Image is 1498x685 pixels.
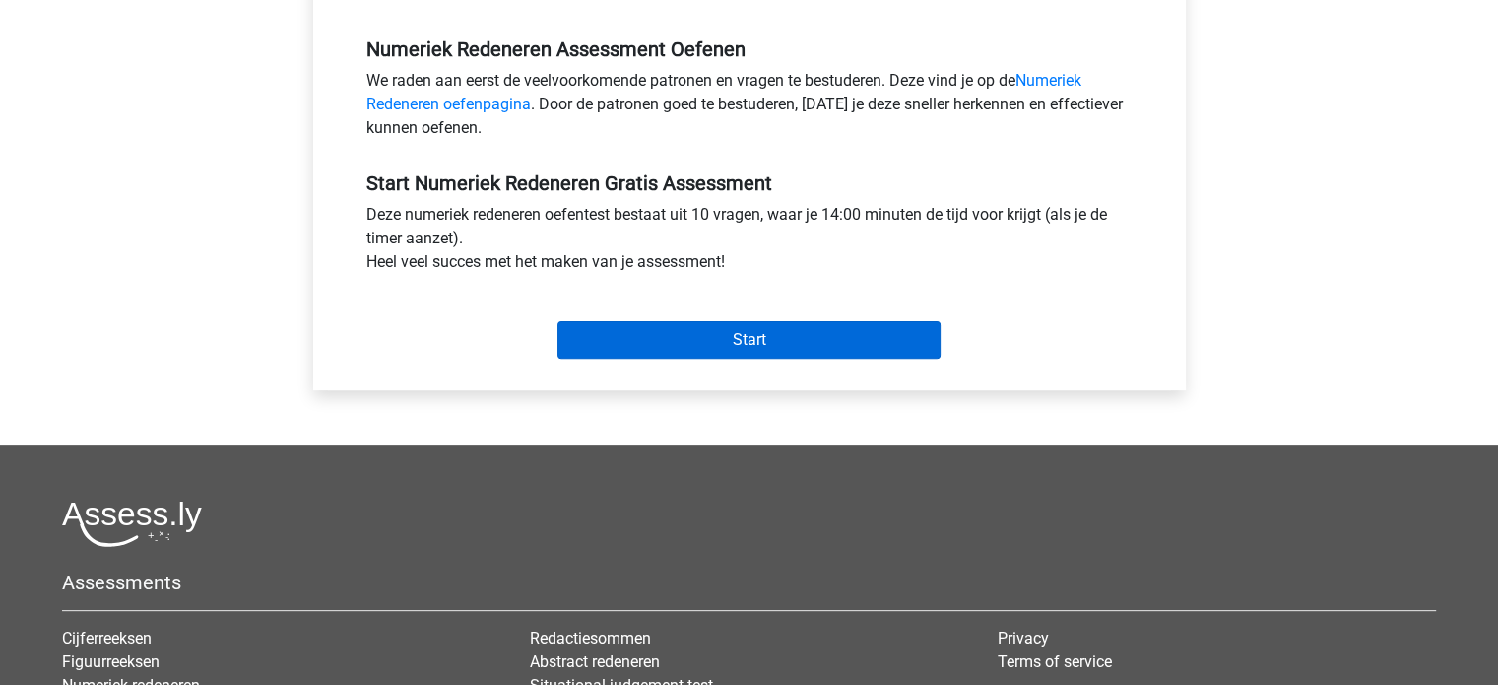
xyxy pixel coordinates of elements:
[366,37,1133,61] h5: Numeriek Redeneren Assessment Oefenen
[62,501,202,547] img: Assessly logo
[366,71,1081,113] a: Numeriek Redeneren oefenpagina
[62,629,152,648] a: Cijferreeksen
[366,171,1133,195] h5: Start Numeriek Redeneren Gratis Assessment
[998,652,1112,671] a: Terms of service
[530,652,660,671] a: Abstract redeneren
[557,321,941,359] input: Start
[530,629,651,648] a: Redactiesommen
[62,652,160,671] a: Figuurreeksen
[352,69,1147,148] div: We raden aan eerst de veelvoorkomende patronen en vragen te bestuderen. Deze vind je op de . Door...
[62,571,1436,594] h5: Assessments
[352,203,1147,282] div: Deze numeriek redeneren oefentest bestaat uit 10 vragen, waar je 14:00 minuten de tijd voor krijg...
[998,629,1049,648] a: Privacy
